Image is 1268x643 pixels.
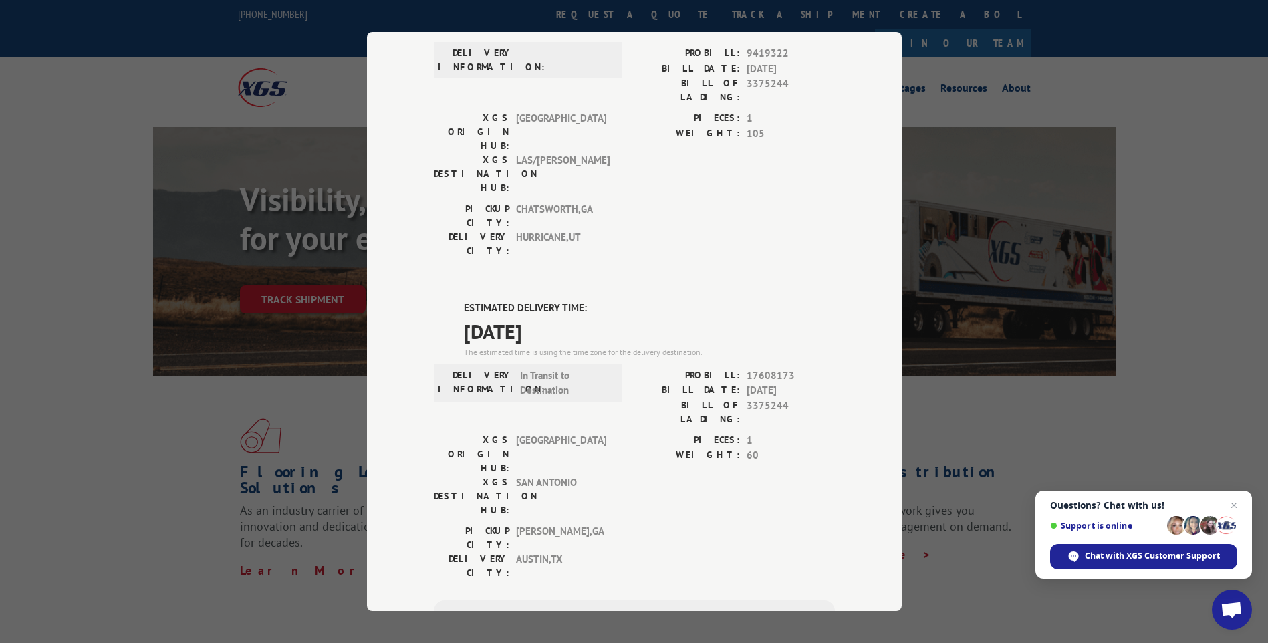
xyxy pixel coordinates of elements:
label: DELIVERY CITY: [434,552,509,580]
label: PICKUP CITY: [434,524,509,552]
span: [GEOGRAPHIC_DATA] [516,111,606,153]
span: 1 [747,433,835,448]
span: 60 [747,448,835,463]
span: 9419322 [747,46,835,61]
span: Support is online [1050,521,1162,531]
span: In Transit to Destination [520,368,610,398]
label: WEIGHT: [634,126,740,142]
div: Open chat [1212,590,1252,630]
label: PIECES: [634,433,740,448]
label: PROBILL: [634,46,740,61]
label: BILL DATE: [634,383,740,398]
label: ESTIMATED DELIVERY TIME: [464,301,835,316]
span: 3375244 [747,398,835,426]
span: [GEOGRAPHIC_DATA] [516,433,606,475]
span: SAN ANTONIO [516,475,606,517]
span: Chat with XGS Customer Support [1085,550,1220,562]
label: XGS DESTINATION HUB: [434,153,509,195]
label: XGS ORIGIN HUB: [434,433,509,475]
label: BILL OF LADING: [634,76,740,104]
span: [PERSON_NAME] , GA [516,524,606,552]
label: PIECES: [634,111,740,126]
label: DELIVERY CITY: [434,230,509,258]
label: XGS ORIGIN HUB: [434,111,509,153]
label: PROBILL: [634,368,740,384]
span: Close chat [1226,497,1242,513]
span: [DATE] [464,316,835,346]
label: BILL OF LADING: [634,398,740,426]
span: LAS/[PERSON_NAME] [516,153,606,195]
span: 17608173 [747,368,835,384]
span: 3375244 [747,76,835,104]
label: XGS DESTINATION HUB: [434,475,509,517]
label: DELIVERY INFORMATION: [438,46,513,74]
span: [DATE] [747,383,835,398]
div: The estimated time is using the time zone for the delivery destination. [464,346,835,358]
span: HURRICANE , UT [516,230,606,258]
span: 105 [747,126,835,142]
span: Questions? Chat with us! [1050,500,1237,511]
label: BILL DATE: [634,61,740,77]
div: Chat with XGS Customer Support [1050,544,1237,569]
span: CHATSWORTH , GA [516,202,606,230]
label: DELIVERY INFORMATION: [438,368,513,398]
span: 1 [747,111,835,126]
span: [DATE] [747,61,835,77]
span: AUSTIN , TX [516,552,606,580]
label: PICKUP CITY: [434,202,509,230]
label: WEIGHT: [634,448,740,463]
